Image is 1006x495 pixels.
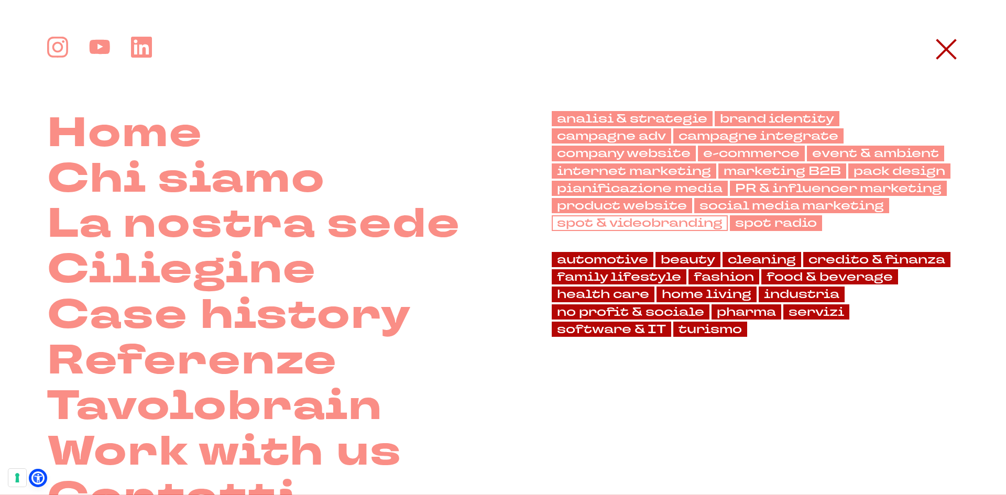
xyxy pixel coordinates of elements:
a: spot radio [730,215,822,230]
a: pack design [848,163,950,179]
a: event & ambient [807,146,944,161]
a: Referenze [47,338,337,384]
a: software & IT [552,322,671,337]
a: Case history [47,293,411,338]
a: internet marketing [552,163,716,179]
a: no profit & sociale [552,304,709,320]
a: family lifestyle [552,269,686,284]
a: industria [759,287,845,302]
a: beauty [655,252,720,267]
a: spot & videobranding [552,215,728,230]
a: pianificazione media [552,181,728,196]
a: La nostra sede [47,202,461,247]
a: Tavolobrain [47,384,382,430]
a: servizi [783,304,849,320]
a: product website [552,198,692,213]
a: food & beverage [761,269,898,284]
a: fashion [688,269,759,284]
a: cleaning [723,252,801,267]
a: analisi & strategie [552,111,713,126]
a: campagne integrate [673,128,844,144]
a: Home [47,111,203,157]
a: Work with us [47,430,402,475]
a: Ciliegine [47,247,316,293]
a: marketing B2B [718,163,846,179]
a: social media marketing [694,198,889,213]
a: Chi siamo [47,157,325,202]
a: home living [657,287,757,302]
a: health care [552,287,654,302]
a: brand identity [715,111,839,126]
button: Le tue preferenze relative al consenso per le tecnologie di tracciamento [8,469,26,487]
a: pharma [712,304,781,320]
a: company website [552,146,696,161]
a: e-commerce [698,146,805,161]
a: automotive [552,252,653,267]
a: campagne adv [552,128,671,144]
a: credito & finanza [803,252,950,267]
a: Open Accessibility Menu [31,471,45,485]
a: turismo [673,322,747,337]
a: PR & influencer marketing [730,181,947,196]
